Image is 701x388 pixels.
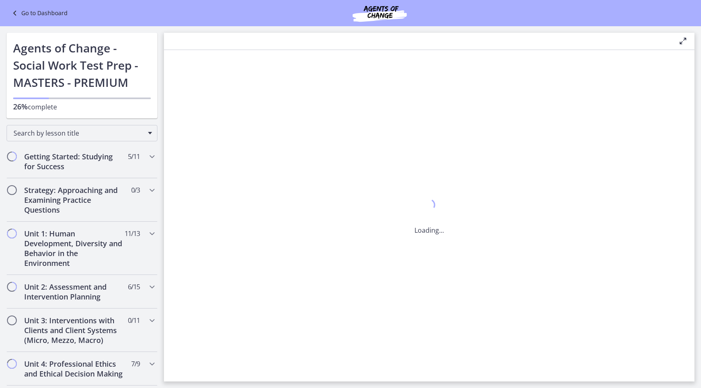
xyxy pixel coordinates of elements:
a: Go to Dashboard [10,8,68,18]
h2: Unit 1: Human Development, Diversity and Behavior in the Environment [24,229,124,268]
div: 1 [414,197,444,216]
h2: Unit 4: Professional Ethics and Ethical Decision Making [24,359,124,379]
span: Search by lesson title [14,129,144,138]
h2: Strategy: Approaching and Examining Practice Questions [24,185,124,215]
img: Agents of Change Social Work Test Prep [330,3,429,23]
span: 6 / 15 [128,282,140,292]
span: 26% [13,102,28,111]
h2: Unit 2: Assessment and Intervention Planning [24,282,124,302]
span: 11 / 13 [125,229,140,238]
span: 5 / 11 [128,152,140,161]
span: 0 / 11 [128,315,140,325]
span: 0 / 3 [131,185,140,195]
div: Search by lesson title [7,125,157,141]
span: 7 / 9 [131,359,140,369]
h1: Agents of Change - Social Work Test Prep - MASTERS - PREMIUM [13,39,151,91]
h2: Getting Started: Studying for Success [24,152,124,171]
p: complete [13,102,151,112]
p: Loading... [414,225,444,235]
h2: Unit 3: Interventions with Clients and Client Systems (Micro, Mezzo, Macro) [24,315,124,345]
